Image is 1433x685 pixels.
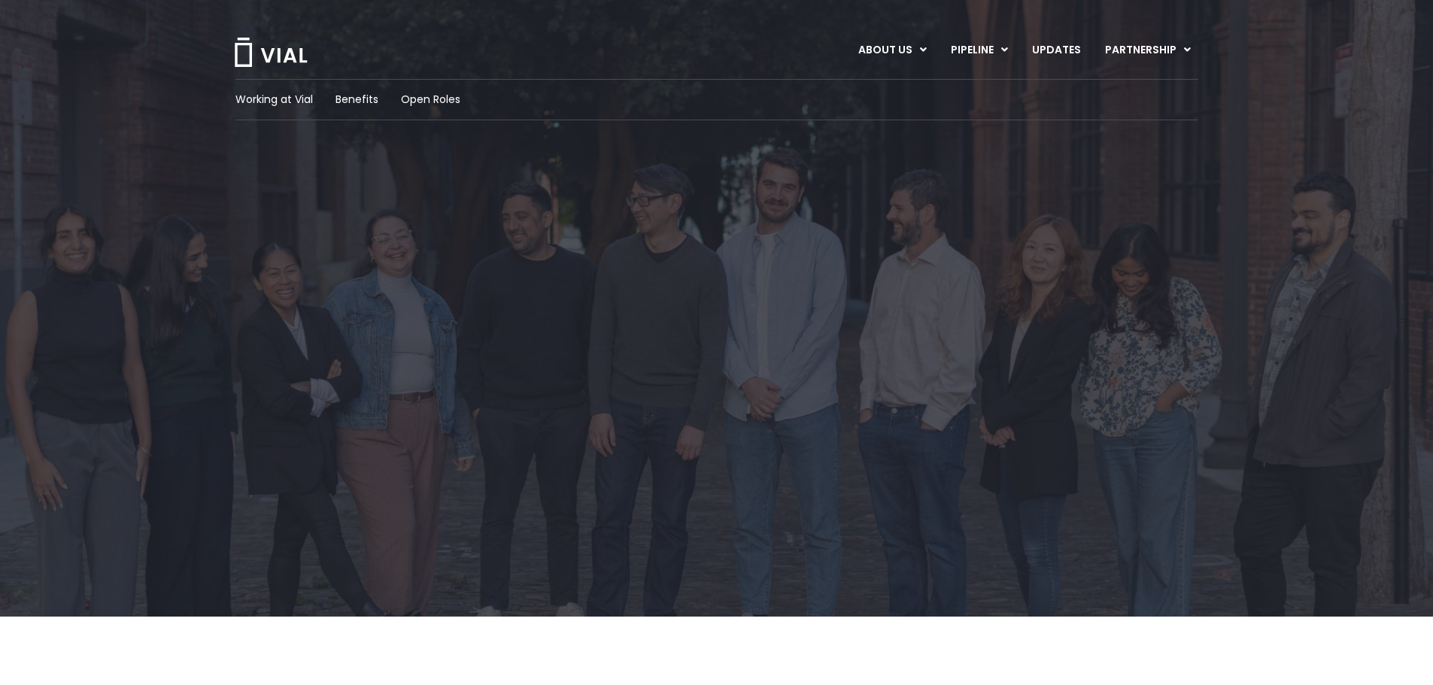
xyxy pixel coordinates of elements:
[401,92,460,108] a: Open Roles
[233,38,308,67] img: Vial Logo
[846,38,938,63] a: ABOUT USMenu Toggle
[1093,38,1203,63] a: PARTNERSHIPMenu Toggle
[939,38,1019,63] a: PIPELINEMenu Toggle
[1020,38,1092,63] a: UPDATES
[235,92,313,108] a: Working at Vial
[335,92,378,108] a: Benefits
